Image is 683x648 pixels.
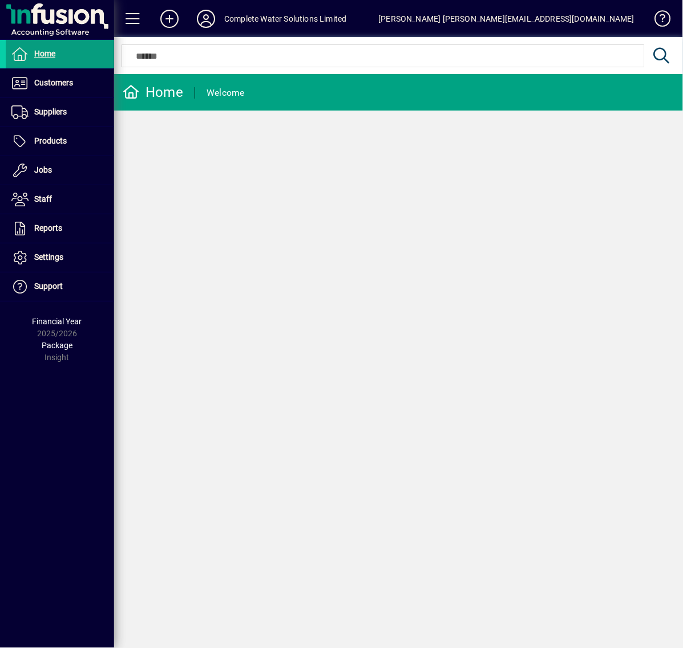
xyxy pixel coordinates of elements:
[34,194,52,203] span: Staff
[6,243,114,272] a: Settings
[33,317,82,326] span: Financial Year
[188,9,224,29] button: Profile
[6,185,114,214] a: Staff
[6,272,114,301] a: Support
[34,78,73,87] span: Customers
[34,165,52,174] span: Jobs
[207,84,245,102] div: Welcome
[378,10,634,28] div: [PERSON_NAME] [PERSON_NAME][EMAIL_ADDRESS][DOMAIN_NAME]
[6,156,114,185] a: Jobs
[34,252,63,262] span: Settings
[6,69,114,97] a: Customers
[6,214,114,243] a: Reports
[151,9,188,29] button: Add
[34,282,63,291] span: Support
[34,49,55,58] span: Home
[6,98,114,127] a: Suppliers
[224,10,347,28] div: Complete Water Solutions Limited
[34,223,62,233] span: Reports
[646,2,669,39] a: Knowledge Base
[123,83,183,101] div: Home
[34,136,67,145] span: Products
[34,107,67,116] span: Suppliers
[42,341,72,350] span: Package
[6,127,114,156] a: Products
